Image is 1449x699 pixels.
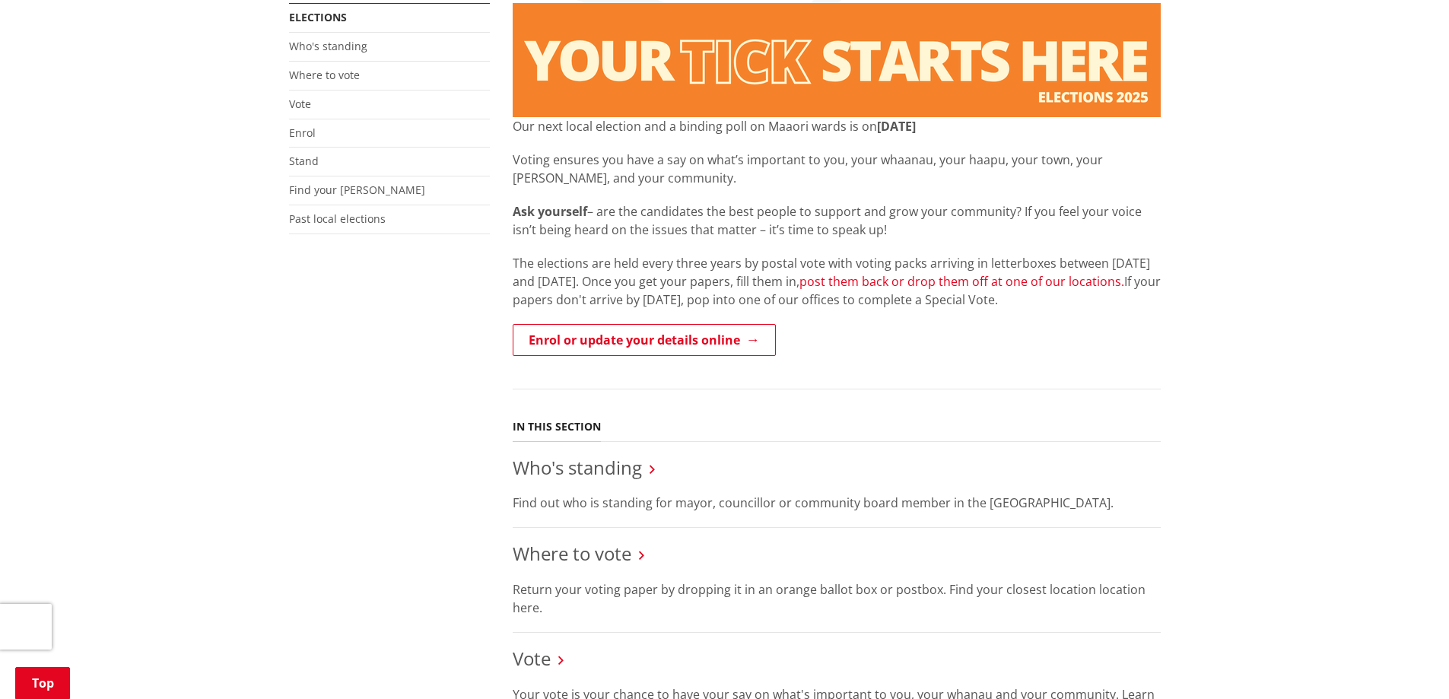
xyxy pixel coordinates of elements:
p: Voting ensures you have a say on what’s important to you, your whaanau, your haapu, your town, yo... [513,151,1161,187]
a: Where to vote [289,68,360,82]
a: Who's standing [289,39,367,53]
a: Enrol [289,126,316,140]
iframe: Messenger Launcher [1379,635,1434,690]
a: Vote [289,97,311,111]
a: Elections [289,10,347,24]
p: – are the candidates the best people to support and grow your community? If you feel your voice i... [513,202,1161,239]
a: Past local elections [289,211,386,226]
h5: In this section [513,421,601,434]
a: Who's standing [513,455,642,480]
strong: Ask yourself [513,203,587,220]
a: Vote [513,646,551,671]
p: Return your voting paper by dropping it in an orange ballot box or postbox. Find your closest loc... [513,580,1161,617]
a: post them back or drop them off at one of our locations. [799,273,1124,290]
a: Enrol or update your details online [513,324,776,356]
a: Find your [PERSON_NAME] [289,183,425,197]
a: Stand [289,154,319,168]
a: Top [15,667,70,699]
p: The elections are held every three years by postal vote with voting packs arriving in letterboxes... [513,254,1161,309]
p: Our next local election and a binding poll on Maaori wards is on [513,117,1161,135]
img: Elections - Website banner [513,3,1161,117]
p: Find out who is standing for mayor, councillor or community board member in the [GEOGRAPHIC_DATA]. [513,494,1161,512]
strong: [DATE] [877,118,916,135]
a: Where to vote [513,541,631,566]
